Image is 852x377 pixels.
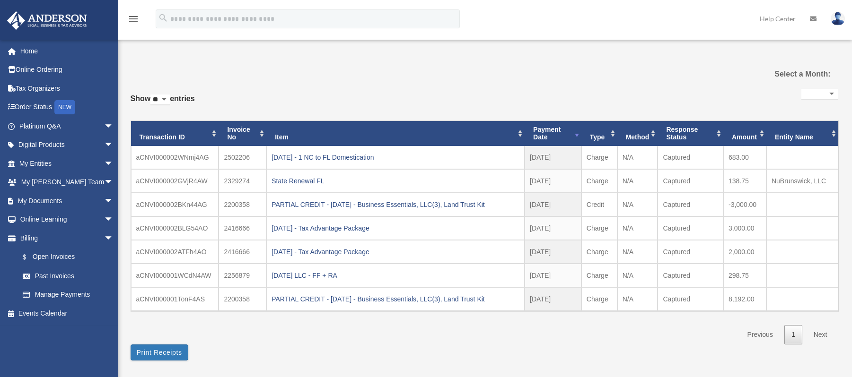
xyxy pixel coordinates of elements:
[131,240,219,264] td: aCNVI000002ATFh4AO
[658,287,723,311] td: Captured
[658,169,723,193] td: Captured
[13,248,128,267] a: $Open Invoices
[150,94,170,105] select: Showentries
[54,100,75,114] div: NEW
[104,210,123,230] span: arrow_drop_down
[831,12,845,26] img: User Pic
[219,264,266,287] td: 2256879
[7,154,128,173] a: My Entitiesarrow_drop_down
[4,11,90,30] img: Anderson Advisors Platinum Portal
[723,169,766,193] td: 138.75
[740,325,780,344] a: Previous
[723,193,766,216] td: -3,000.00
[658,146,723,169] td: Captured
[7,117,128,136] a: Platinum Q&Aarrow_drop_down
[723,264,766,287] td: 298.75
[272,292,519,306] div: PARTIAL CREDIT - [DATE] - Business Essentials, LLC(3), Land Trust Kit
[525,287,581,311] td: [DATE]
[525,121,581,146] th: Payment Date: activate to sort column ascending
[525,240,581,264] td: [DATE]
[617,264,658,287] td: N/A
[28,251,33,263] span: $
[158,13,168,23] i: search
[617,146,658,169] td: N/A
[7,42,128,60] a: Home
[104,229,123,248] span: arrow_drop_down
[219,216,266,240] td: 2416666
[581,169,617,193] td: Charge
[723,121,766,146] th: Amount: activate to sort column ascending
[658,216,723,240] td: Captured
[131,193,219,216] td: aCNVI000002BKn44AG
[658,240,723,264] td: Captured
[766,169,838,193] td: NuBrunswick, LLC
[581,264,617,287] td: Charge
[219,240,266,264] td: 2416666
[617,121,658,146] th: Method: activate to sort column ascending
[131,287,219,311] td: aCNVI000001TonF4AS
[219,287,266,311] td: 2200358
[104,136,123,155] span: arrow_drop_down
[581,121,617,146] th: Type: activate to sort column ascending
[131,92,195,115] label: Show entries
[581,287,617,311] td: Charge
[131,344,188,360] button: Print Receipts
[104,154,123,173] span: arrow_drop_down
[581,216,617,240] td: Charge
[723,146,766,169] td: 683.00
[128,13,139,25] i: menu
[7,210,128,229] a: Online Learningarrow_drop_down
[272,151,519,164] div: [DATE] - 1 NC to FL Domestication
[131,264,219,287] td: aCNVI000001WCdN4AW
[766,121,838,146] th: Entity Name: activate to sort column ascending
[7,79,128,98] a: Tax Organizers
[525,169,581,193] td: [DATE]
[272,245,519,258] div: [DATE] - Tax Advantage Package
[617,216,658,240] td: N/A
[104,117,123,136] span: arrow_drop_down
[7,98,128,117] a: Order StatusNEW
[272,269,519,282] div: [DATE] LLC - FF + RA
[581,240,617,264] td: Charge
[7,60,128,79] a: Online Ordering
[7,173,128,192] a: My [PERSON_NAME] Teamarrow_drop_down
[525,216,581,240] td: [DATE]
[272,198,519,211] div: PARTIAL CREDIT - [DATE] - Business Essentials, LLC(3), Land Trust Kit
[617,169,658,193] td: N/A
[104,173,123,192] span: arrow_drop_down
[13,266,123,285] a: Past Invoices
[658,264,723,287] td: Captured
[7,136,128,154] a: Digital Productsarrow_drop_down
[131,121,219,146] th: Transaction ID: activate to sort column ascending
[617,287,658,311] td: N/A
[525,146,581,169] td: [DATE]
[131,169,219,193] td: aCNVI000002GVjR4AW
[658,193,723,216] td: Captured
[617,240,658,264] td: N/A
[219,121,266,146] th: Invoice No: activate to sort column ascending
[219,169,266,193] td: 2329274
[807,325,834,344] a: Next
[581,193,617,216] td: Credit
[219,193,266,216] td: 2200358
[272,222,519,235] div: [DATE] - Tax Advantage Package
[128,17,139,25] a: menu
[7,191,128,210] a: My Documentsarrow_drop_down
[727,68,830,81] label: Select a Month:
[219,146,266,169] td: 2502206
[658,121,723,146] th: Response Status: activate to sort column ascending
[525,193,581,216] td: [DATE]
[723,287,766,311] td: 8,192.00
[723,240,766,264] td: 2,000.00
[266,121,525,146] th: Item: activate to sort column ascending
[581,146,617,169] td: Charge
[7,304,128,323] a: Events Calendar
[525,264,581,287] td: [DATE]
[723,216,766,240] td: 3,000.00
[617,193,658,216] td: N/A
[784,325,802,344] a: 1
[131,146,219,169] td: aCNVI000002WNmj4AG
[272,174,519,188] div: State Renewal FL
[104,191,123,211] span: arrow_drop_down
[7,229,128,248] a: Billingarrow_drop_down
